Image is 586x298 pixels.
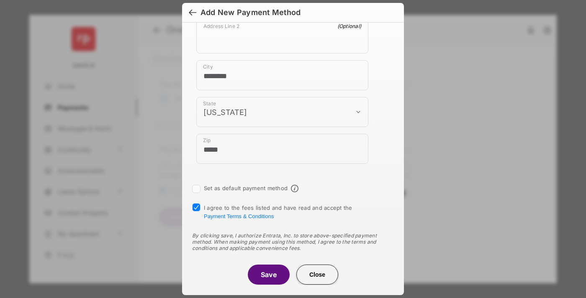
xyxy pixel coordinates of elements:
div: payment_method_screening[postal_addresses][locality] [196,60,368,90]
div: payment_method_screening[postal_addresses][administrativeArea] [196,97,368,127]
div: payment_method_screening[postal_addresses][addressLine2] [196,19,368,53]
label: Set as default payment method [204,185,288,191]
span: I agree to the fees listed and have read and accept the [204,204,352,219]
button: I agree to the fees listed and have read and accept the [204,213,274,219]
button: Close [296,265,338,285]
button: Save [248,265,290,285]
div: payment_method_screening[postal_addresses][postalCode] [196,134,368,164]
div: Add New Payment Method [200,8,301,17]
span: Default payment method info [291,185,298,192]
div: By clicking save, I authorize Entrata, Inc. to store above-specified payment method. When making ... [192,232,394,251]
